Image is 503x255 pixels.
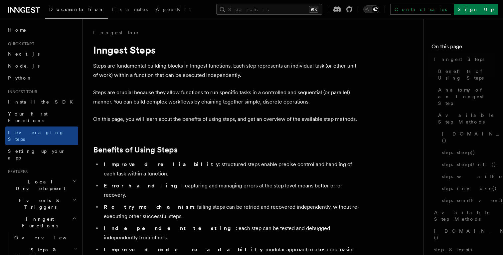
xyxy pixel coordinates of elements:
[438,68,495,81] span: Benefits of Using Steps
[104,225,236,231] strong: Independent testing
[5,169,28,174] span: Features
[431,53,495,65] a: Inngest Steps
[5,48,78,60] a: Next.js
[112,7,148,12] span: Examples
[439,128,495,146] a: [DOMAIN_NAME]()
[434,246,473,253] span: step.Sleep()
[439,182,495,194] a: step.invoke()
[93,145,178,154] a: Benefits of Using Steps
[5,127,78,145] a: Leveraging Steps
[439,146,495,158] a: step.sleep()
[435,109,495,128] a: Available Step Methods
[438,112,495,125] span: Available Step Methods
[5,60,78,72] a: Node.js
[454,4,498,15] a: Sign Up
[93,44,359,56] h1: Inngest Steps
[93,61,359,80] p: Steps are fundamental building blocks in Inngest functions. Each step represents an individual ta...
[5,145,78,164] a: Setting up your app
[45,2,108,19] a: Documentation
[104,161,219,167] strong: Improved reliability
[8,148,65,160] span: Setting up your app
[5,41,34,47] span: Quick start
[442,185,497,192] span: step.invoke()
[156,7,191,12] span: AgentKit
[434,209,495,222] span: Available Step Methods
[93,88,359,107] p: Steps are crucial because they allow functions to run specific tasks in a controlled and sequenti...
[102,160,359,178] li: : structured steps enable precise control and handling of each task within a function.
[435,84,495,109] a: Anatomy of an Inngest Step
[12,232,78,244] a: Overview
[438,87,495,107] span: Anatomy of an Inngest Step
[5,24,78,36] a: Home
[8,130,64,142] span: Leveraging Steps
[442,161,496,168] span: step.sleepUntil()
[431,206,495,225] a: Available Step Methods
[108,2,152,18] a: Examples
[8,75,32,81] span: Python
[49,7,104,12] span: Documentation
[8,111,48,123] span: Your first Functions
[5,194,78,213] button: Events & Triggers
[434,56,484,63] span: Inngest Steps
[5,213,78,232] button: Inngest Functions
[8,27,27,33] span: Home
[5,89,37,95] span: Inngest tour
[363,5,379,13] button: Toggle dark mode
[104,246,263,253] strong: Improved code readability
[93,115,359,124] p: On this page, you will learn about the benefits of using steps, and get an overview of the availa...
[390,4,451,15] a: Contact sales
[5,108,78,127] a: Your first Functions
[439,194,495,206] a: step.sendEvent()
[5,197,73,210] span: Events & Triggers
[5,176,78,194] button: Local Development
[102,181,359,200] li: : capturing and managing errors at the step level means better error recovery.
[439,158,495,170] a: step.sleepUntil()
[5,96,78,108] a: Install the SDK
[102,224,359,242] li: : each step can be tested and debugged independently from others.
[5,178,73,192] span: Local Development
[431,225,495,244] a: [DOMAIN_NAME]()
[8,51,40,57] span: Next.js
[216,4,322,15] button: Search...⌘K
[8,63,40,69] span: Node.js
[104,182,182,189] strong: Error handling
[104,204,194,210] strong: Retry mechanism
[152,2,195,18] a: AgentKit
[93,29,140,36] a: Inngest tour
[439,170,495,182] a: step.waitForEvent()
[5,72,78,84] a: Python
[102,202,359,221] li: : failing steps can be retried and recovered independently, without re-executing other successful...
[442,149,475,156] span: step.sleep()
[435,65,495,84] a: Benefits of Using Steps
[8,99,77,105] span: Install the SDK
[309,6,318,13] kbd: ⌘K
[14,235,83,240] span: Overview
[5,216,72,229] span: Inngest Functions
[431,43,495,53] h4: On this page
